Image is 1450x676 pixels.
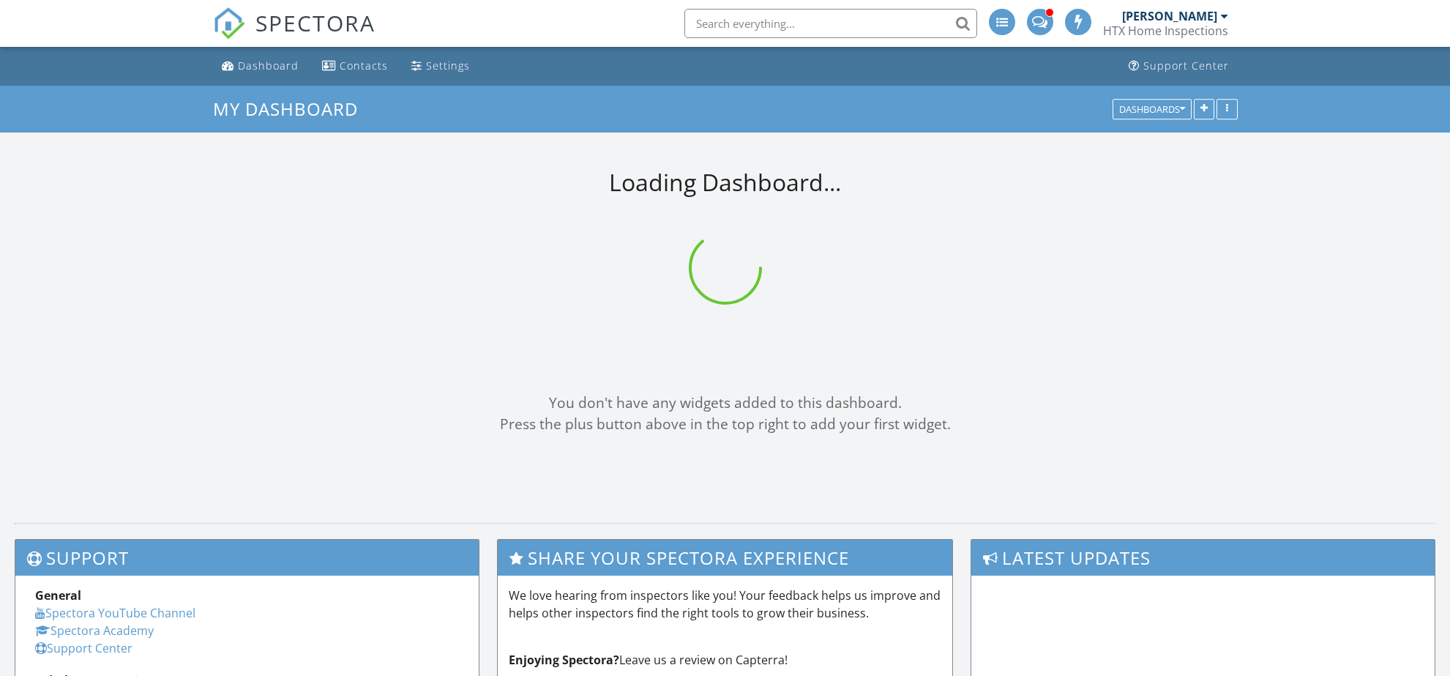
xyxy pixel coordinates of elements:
[255,7,375,38] span: SPECTORA
[426,59,470,73] div: Settings
[684,9,977,38] input: Search everything...
[1122,9,1217,23] div: [PERSON_NAME]
[213,97,370,121] a: My Dashboard
[316,53,394,80] a: Contacts
[35,640,132,656] a: Support Center
[15,414,1435,435] div: Press the plus button above in the top right to add your first widget.
[340,59,388,73] div: Contacts
[1143,59,1229,73] div: Support Center
[509,652,619,668] strong: Enjoying Spectora?
[238,59,299,73] div: Dashboard
[1123,53,1235,80] a: Support Center
[213,7,245,40] img: The Best Home Inspection Software - Spectora
[509,587,941,622] p: We love hearing from inspectors like you! Your feedback helps us improve and helps other inspecto...
[1113,99,1192,119] button: Dashboards
[509,651,941,669] p: Leave us a review on Capterra!
[35,623,154,639] a: Spectora Academy
[971,540,1435,576] h3: Latest Updates
[213,20,375,51] a: SPECTORA
[406,53,476,80] a: Settings
[1119,104,1185,114] div: Dashboards
[15,393,1435,414] div: You don't have any widgets added to this dashboard.
[1103,23,1228,38] div: HTX Home Inspections
[498,540,952,576] h3: Share Your Spectora Experience
[35,587,81,603] strong: General
[15,540,479,576] h3: Support
[35,605,195,621] a: Spectora YouTube Channel
[216,53,304,80] a: Dashboard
